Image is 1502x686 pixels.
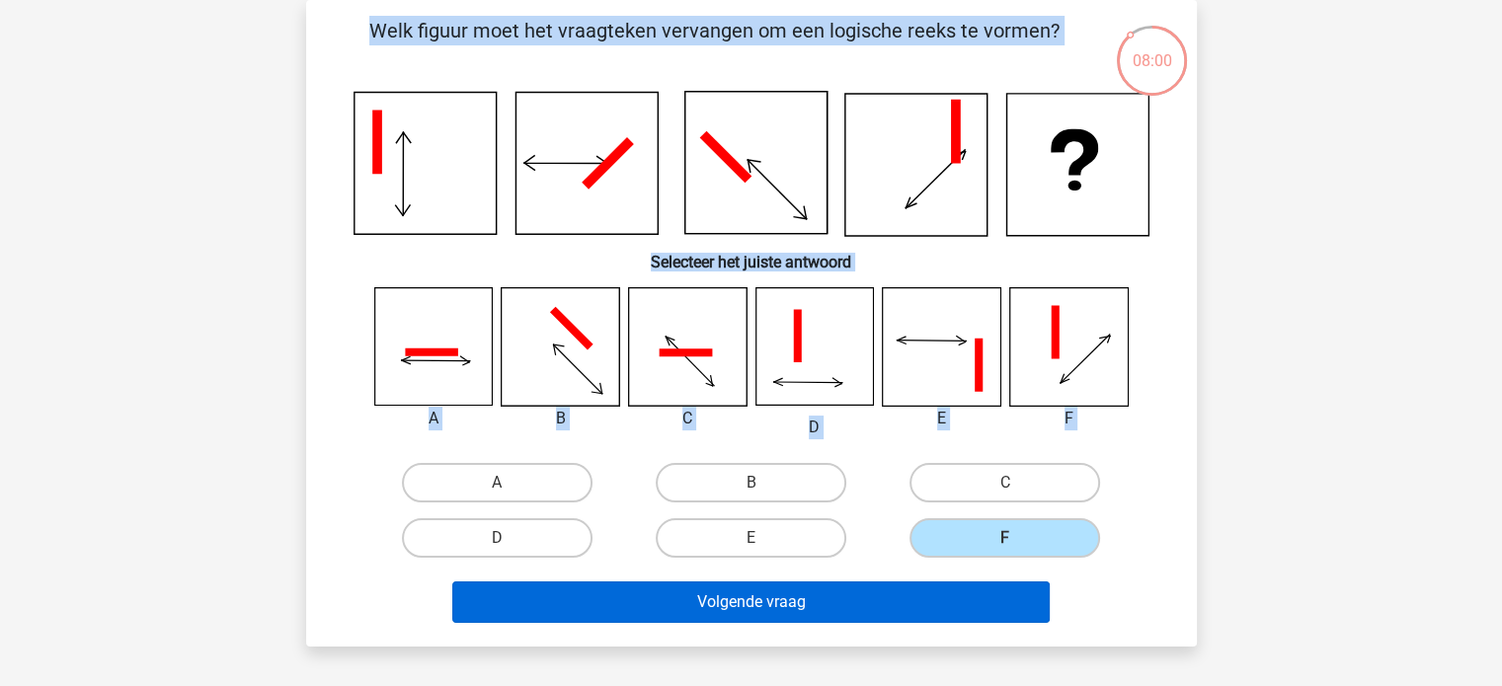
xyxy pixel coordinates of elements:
div: A [359,407,509,430]
label: A [402,463,593,502]
div: 08:00 [1115,24,1189,73]
label: B [656,463,846,502]
div: B [486,407,635,430]
label: C [909,463,1100,502]
div: D [741,416,890,439]
div: F [994,407,1144,430]
div: E [867,407,1016,430]
label: D [402,518,593,558]
button: Volgende vraag [452,581,1050,623]
p: Welk figuur moet het vraagteken vervangen om een logische reeks te vormen? [338,16,1091,75]
label: E [656,518,846,558]
label: F [909,518,1100,558]
div: C [613,407,762,430]
h6: Selecteer het juiste antwoord [338,237,1165,271]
